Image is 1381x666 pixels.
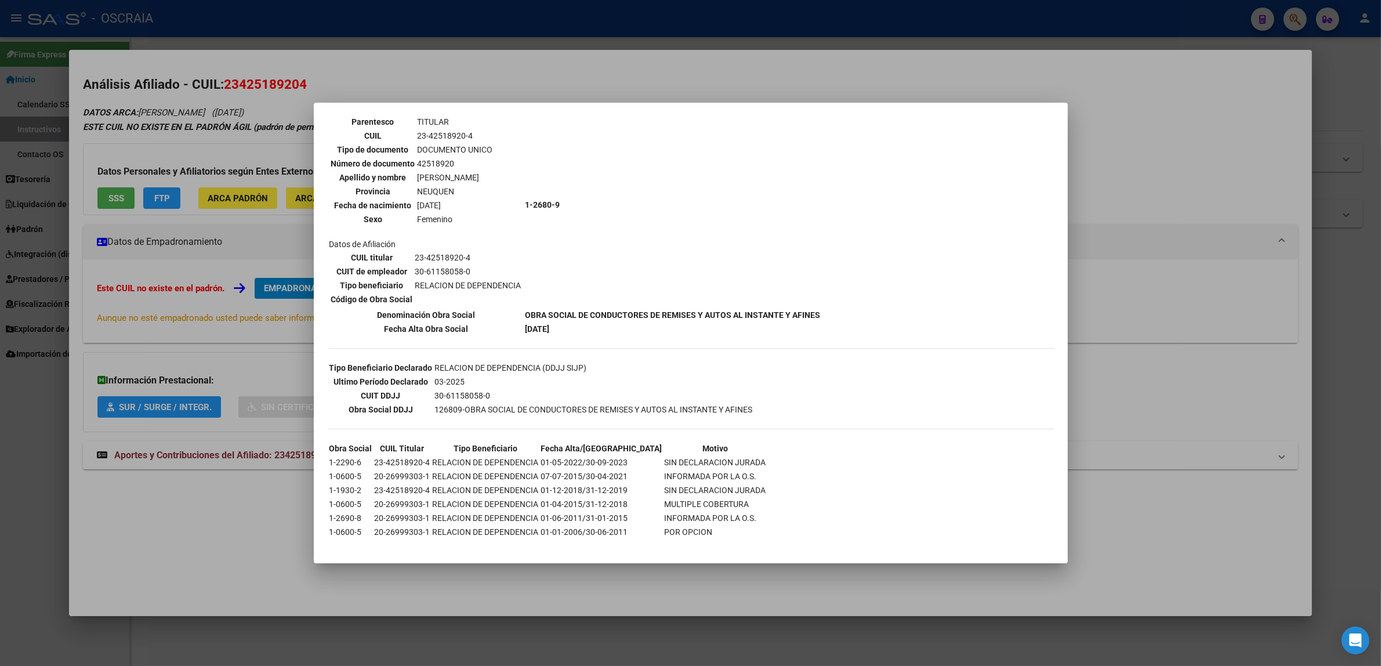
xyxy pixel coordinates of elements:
[541,484,663,497] td: 01-12-2018/31-12-2019
[329,456,373,469] td: 1-2290-6
[329,323,524,335] th: Fecha Alta Obra Social
[664,456,767,469] td: SIN DECLARACION JURADA
[329,102,524,307] td: Datos personales Datos de Afiliación
[329,403,433,416] th: Obra Social DDJJ
[664,512,767,524] td: INFORMADA POR LA O.S.
[664,484,767,497] td: SIN DECLARACION JURADA
[329,526,373,538] td: 1-0600-5
[329,498,373,511] td: 1-0600-5
[331,213,416,226] th: Sexo
[664,470,767,483] td: INFORMADA POR LA O.S.
[329,442,373,455] th: Obra Social
[415,265,522,278] td: 30-61158058-0
[432,456,539,469] td: RELACION DE DEPENDENCIA
[331,279,414,292] th: Tipo beneficiario
[432,442,539,455] th: Tipo Beneficiario
[417,115,494,128] td: TITULAR
[331,143,416,156] th: Tipo de documento
[374,484,431,497] td: 23-42518920-4
[329,389,433,402] th: CUIT DDJJ
[331,251,414,264] th: CUIL titular
[329,512,373,524] td: 1-2690-8
[331,293,414,306] th: Código de Obra Social
[417,157,494,170] td: 42518920
[432,512,539,524] td: RELACION DE DEPENDENCIA
[664,526,767,538] td: POR OPCION
[374,456,431,469] td: 23-42518920-4
[329,484,373,497] td: 1-1930-2
[331,185,416,198] th: Provincia
[374,498,431,511] td: 20-26999303-1
[525,310,821,320] b: OBRA SOCIAL DE CONDUCTORES DE REMISES Y AUTOS AL INSTANTE Y AFINES
[417,213,494,226] td: Femenino
[541,456,663,469] td: 01-05-2022/30-09-2023
[434,389,753,402] td: 30-61158058-0
[415,251,522,264] td: 23-42518920-4
[432,498,539,511] td: RELACION DE DEPENDENCIA
[329,470,373,483] td: 1-0600-5
[374,526,431,538] td: 20-26999303-1
[331,115,416,128] th: Parentesco
[432,470,539,483] td: RELACION DE DEPENDENCIA
[417,129,494,142] td: 23-42518920-4
[415,279,522,292] td: RELACION DE DEPENDENCIA
[541,498,663,511] td: 01-04-2015/31-12-2018
[374,442,431,455] th: CUIL Titular
[374,512,431,524] td: 20-26999303-1
[331,265,414,278] th: CUIT de empleador
[374,470,431,483] td: 20-26999303-1
[1342,627,1369,654] div: Open Intercom Messenger
[417,199,494,212] td: [DATE]
[331,199,416,212] th: Fecha de nacimiento
[525,324,550,334] b: [DATE]
[664,498,767,511] td: MULTIPLE COBERTURA
[417,171,494,184] td: [PERSON_NAME]
[434,361,753,374] td: RELACION DE DEPENDENCIA (DDJJ SIJP)
[331,157,416,170] th: Número de documento
[541,526,663,538] td: 01-01-2006/30-06-2011
[329,309,524,321] th: Denominación Obra Social
[432,526,539,538] td: RELACION DE DEPENDENCIA
[417,143,494,156] td: DOCUMENTO UNICO
[434,375,753,388] td: 03-2025
[525,200,560,209] b: 1-2680-9
[329,361,433,374] th: Tipo Beneficiario Declarado
[417,185,494,198] td: NEUQUEN
[541,512,663,524] td: 01-06-2011/31-01-2015
[331,129,416,142] th: CUIL
[541,442,663,455] th: Fecha Alta/[GEOGRAPHIC_DATA]
[434,403,753,416] td: 126809-OBRA SOCIAL DE CONDUCTORES DE REMISES Y AUTOS AL INSTANTE Y AFINES
[329,375,433,388] th: Ultimo Período Declarado
[331,171,416,184] th: Apellido y nombre
[432,484,539,497] td: RELACION DE DEPENDENCIA
[664,442,767,455] th: Motivo
[541,470,663,483] td: 07-07-2015/30-04-2021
